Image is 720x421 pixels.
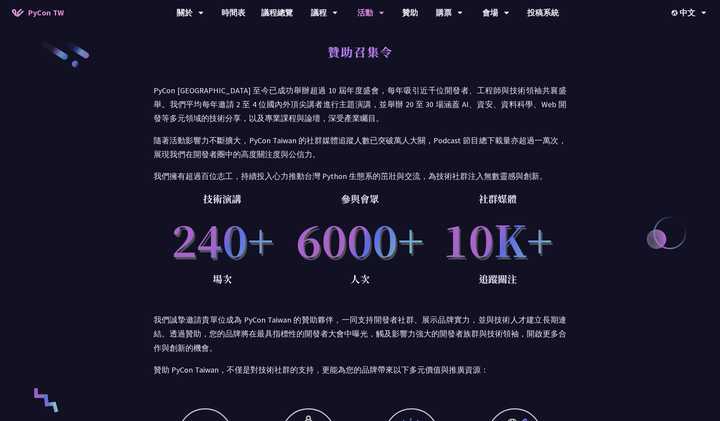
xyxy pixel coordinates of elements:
[154,133,566,161] p: 隨著活動影響力不斷擴大，PyCon Taiwan 的社群媒體追蹤人數已突破萬人大關，Podcast 節目總下載量亦超過一萬次，展現我們在開發者圈中的高度關注度與公信力。
[429,191,566,207] p: 社群媒體
[291,271,429,287] p: 人次
[154,271,291,287] p: 場次
[429,271,566,287] p: 追蹤關注
[672,10,680,16] img: Locale Icon
[12,9,24,17] img: Home icon of PyCon TW 2025
[429,207,566,271] p: 10K+
[154,313,566,355] p: 我們誠摯邀請貴單位成為 PyCon Taiwan 的贊助夥伴，一同支持開發者社群、展示品牌實力，並與技術人才建立長期連結。透過贊助，您的品牌將在最具指標性的開發者大會中曝光，觸及影響力強大的開發...
[327,40,393,63] h1: 贊助召集令
[154,83,566,125] p: PyCon [GEOGRAPHIC_DATA] 至今已成功舉辦超過 10 屆年度盛會，每年吸引近千位開發者、工程師與技術領袖共襄盛舉。我們平均每年邀請 2 至 4 位國內外頂尖講者進行主題演講，...
[4,3,72,23] a: PyCon TW
[291,191,429,207] p: 參與會眾
[154,207,291,271] p: 240+
[28,7,64,19] span: PyCon TW
[154,363,566,377] p: 贊助 PyCon Taiwan，不僅是對技術社群的支持，更能為您的品牌帶來以下多元價值與推廣資源：
[154,169,566,183] p: 我們擁有超過百位志工，持續投入心力推動台灣 Python 生態系的茁壯與交流，為技術社群注入無數靈感與創新。
[291,207,429,271] p: 6000+
[154,191,291,207] p: 技術演講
